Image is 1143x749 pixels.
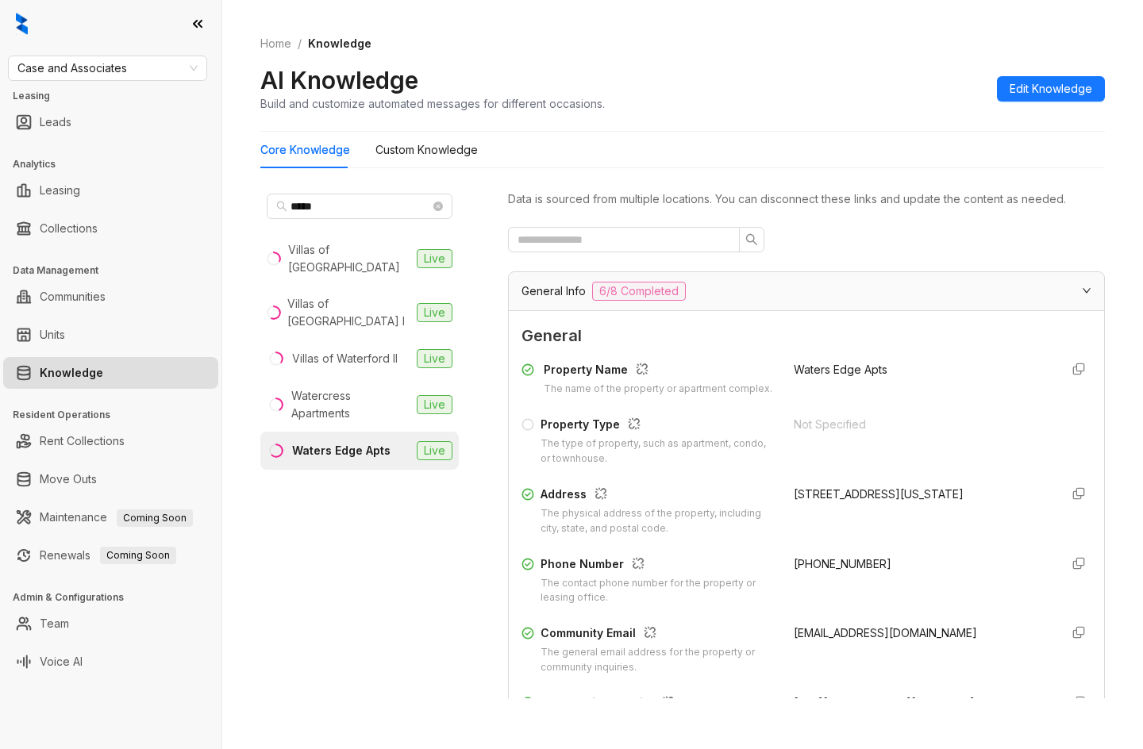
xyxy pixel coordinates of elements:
[433,202,443,211] span: close-circle
[13,408,221,422] h3: Resident Operations
[3,540,218,571] li: Renewals
[298,35,302,52] li: /
[794,557,891,570] span: [PHONE_NUMBER]
[541,436,775,467] div: The type of property, such as apartment, condo, or townhouse.
[544,361,772,382] div: Property Name
[40,608,69,640] a: Team
[417,349,452,368] span: Live
[117,509,193,527] span: Coming Soon
[541,555,775,576] div: Phone Number
[13,89,221,103] h3: Leasing
[40,540,176,571] a: RenewalsComing Soon
[40,646,83,678] a: Voice AI
[40,463,97,495] a: Move Outs
[40,281,106,313] a: Communities
[541,576,775,606] div: The contact phone number for the property or leasing office.
[308,36,371,50] span: Knowledge
[40,357,103,389] a: Knowledge
[544,382,772,397] div: The name of the property or apartment complex.
[291,387,410,422] div: Watercress Apartments
[417,249,452,268] span: Live
[3,463,218,495] li: Move Outs
[794,363,887,376] span: Waters Edge Apts
[509,272,1104,310] div: General Info6/8 Completed
[292,442,391,459] div: Waters Edge Apts
[260,95,605,112] div: Build and customize automated messages for different occasions.
[541,645,775,675] div: The general email address for the property or community inquiries.
[1082,286,1091,295] span: expanded
[13,590,221,605] h3: Admin & Configurations
[521,282,586,300] span: General Info
[3,175,218,206] li: Leasing
[17,56,198,80] span: Case and Associates
[794,626,977,640] span: [EMAIL_ADDRESS][DOMAIN_NAME]
[260,65,418,95] h2: AI Knowledge
[3,646,218,678] li: Voice AI
[40,175,80,206] a: Leasing
[997,76,1105,102] button: Edit Knowledge
[3,106,218,138] li: Leads
[288,241,410,276] div: Villas of [GEOGRAPHIC_DATA]
[3,425,218,457] li: Rent Collections
[745,233,758,246] span: search
[417,395,452,414] span: Live
[375,141,478,159] div: Custom Knowledge
[541,416,775,436] div: Property Type
[40,213,98,244] a: Collections
[3,608,218,640] li: Team
[3,281,218,313] li: Communities
[794,416,1047,433] div: Not Specified
[13,263,221,278] h3: Data Management
[543,694,775,715] div: Community Website
[3,357,218,389] li: Knowledge
[417,303,452,322] span: Live
[521,324,1091,348] span: General
[292,350,398,367] div: Villas of Waterford II
[794,696,975,709] span: [URL][DOMAIN_NAME][US_STATE]
[794,486,1047,503] div: [STREET_ADDRESS][US_STATE]
[276,201,287,212] span: search
[40,425,125,457] a: Rent Collections
[260,141,350,159] div: Core Knowledge
[1010,80,1092,98] span: Edit Knowledge
[541,506,775,536] div: The physical address of the property, including city, state, and postal code.
[417,441,452,460] span: Live
[541,624,775,645] div: Community Email
[257,35,294,52] a: Home
[100,547,176,564] span: Coming Soon
[508,190,1105,208] div: Data is sourced from multiple locations. You can disconnect these links and update the content as...
[541,486,775,506] div: Address
[40,319,65,351] a: Units
[40,106,71,138] a: Leads
[3,501,218,533] li: Maintenance
[287,295,410,330] div: Villas of [GEOGRAPHIC_DATA] I
[592,282,686,301] span: 6/8 Completed
[13,157,221,171] h3: Analytics
[3,319,218,351] li: Units
[3,213,218,244] li: Collections
[16,13,28,35] img: logo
